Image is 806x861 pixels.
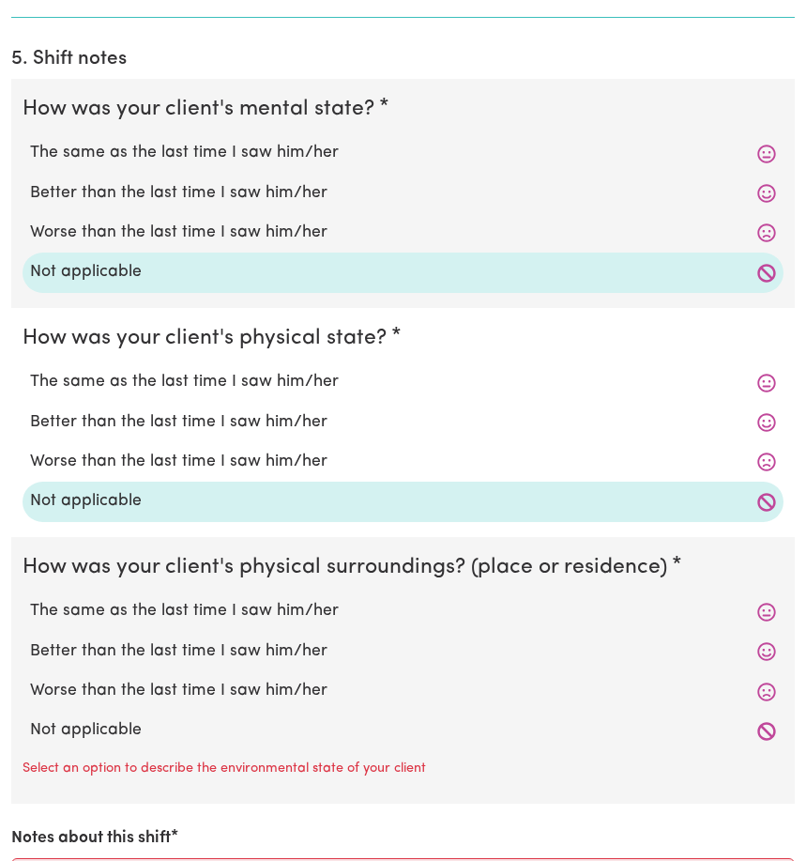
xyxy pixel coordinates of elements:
legend: How was your client's physical surroundings? (place or residence) [23,552,675,584]
label: Better than the last time I saw him/her [30,639,776,664]
label: The same as the last time I saw him/her [30,370,776,394]
label: Notes about this shift [11,826,171,851]
label: Worse than the last time I saw him/her [30,679,776,703]
legend: How was your client's physical state? [23,323,394,355]
label: The same as the last time I saw him/her [30,599,776,623]
h2: 5. Shift notes [11,48,795,71]
label: The same as the last time I saw him/her [30,141,776,165]
label: Not applicable [30,260,776,284]
label: Not applicable [30,489,776,514]
label: Not applicable [30,718,776,743]
label: Better than the last time I saw him/her [30,410,776,435]
p: Select an option to describe the environmental state of your client [23,759,426,779]
label: Better than the last time I saw him/her [30,181,776,206]
label: Worse than the last time I saw him/her [30,221,776,245]
legend: How was your client's mental state? [23,94,382,126]
label: Worse than the last time I saw him/her [30,450,776,474]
